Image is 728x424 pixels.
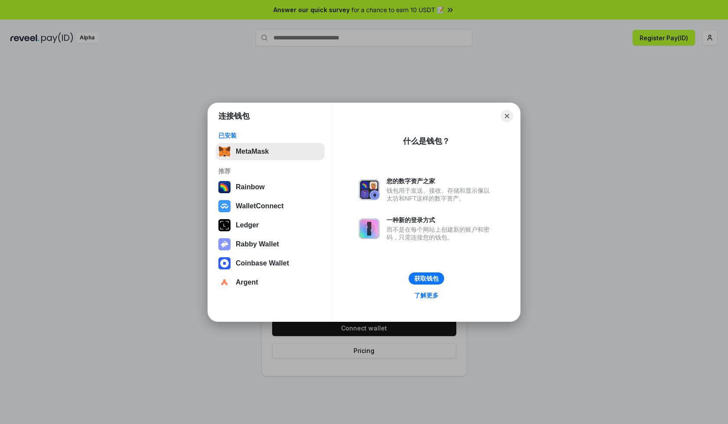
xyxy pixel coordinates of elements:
[218,238,231,250] img: svg+xml,%3Csvg%20xmlns%3D%22http%3A%2F%2Fwww.w3.org%2F2000%2Fsvg%22%20fill%3D%22none%22%20viewBox...
[409,290,444,301] a: 了解更多
[218,132,322,139] div: 已安装
[218,111,250,121] h1: 连接钱包
[218,219,231,231] img: svg+xml,%3Csvg%20xmlns%3D%22http%3A%2F%2Fwww.w3.org%2F2000%2Fsvg%22%20width%3D%2228%22%20height%3...
[359,218,380,239] img: svg+xml,%3Csvg%20xmlns%3D%22http%3A%2F%2Fwww.w3.org%2F2000%2Fsvg%22%20fill%3D%22none%22%20viewBox...
[216,143,325,160] button: MetaMask
[218,181,231,193] img: svg+xml,%3Csvg%20width%3D%22120%22%20height%3D%22120%22%20viewBox%3D%220%200%20120%20120%22%20fil...
[403,136,450,146] div: 什么是钱包？
[236,221,259,229] div: Ledger
[387,187,494,202] div: 钱包用于发送、接收、存储和显示像以太坊和NFT这样的数字资产。
[218,167,322,175] div: 推荐
[236,278,258,286] div: Argent
[216,197,325,215] button: WalletConnect
[236,259,289,267] div: Coinbase Wallet
[216,178,325,196] button: Rainbow
[218,257,231,269] img: svg+xml,%3Csvg%20width%3D%2228%22%20height%3D%2228%22%20viewBox%3D%220%200%2028%2028%22%20fill%3D...
[387,177,494,185] div: 您的数字资产之家
[216,255,325,272] button: Coinbase Wallet
[236,202,284,210] div: WalletConnect
[218,200,231,212] img: svg+xml,%3Csvg%20width%3D%2228%22%20height%3D%2228%22%20viewBox%3D%220%200%2028%2028%22%20fill%3D...
[218,146,231,158] img: svg+xml,%3Csvg%20fill%3D%22none%22%20height%3D%2233%22%20viewBox%3D%220%200%2035%2033%22%20width%...
[216,236,325,253] button: Rabby Wallet
[501,110,513,122] button: Close
[216,274,325,291] button: Argent
[414,275,439,282] div: 获取钱包
[409,272,444,285] button: 获取钱包
[359,179,380,200] img: svg+xml,%3Csvg%20xmlns%3D%22http%3A%2F%2Fwww.w3.org%2F2000%2Fsvg%22%20fill%3D%22none%22%20viewBox...
[387,216,494,224] div: 一种新的登录方式
[218,276,231,288] img: svg+xml,%3Csvg%20width%3D%2228%22%20height%3D%2228%22%20viewBox%3D%220%200%2028%2028%22%20fill%3D...
[414,291,439,299] div: 了解更多
[387,226,494,241] div: 而不是在每个网站上创建新的账户和密码，只需连接您的钱包。
[236,183,265,191] div: Rainbow
[216,217,325,234] button: Ledger
[236,148,269,155] div: MetaMask
[236,240,279,248] div: Rabby Wallet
